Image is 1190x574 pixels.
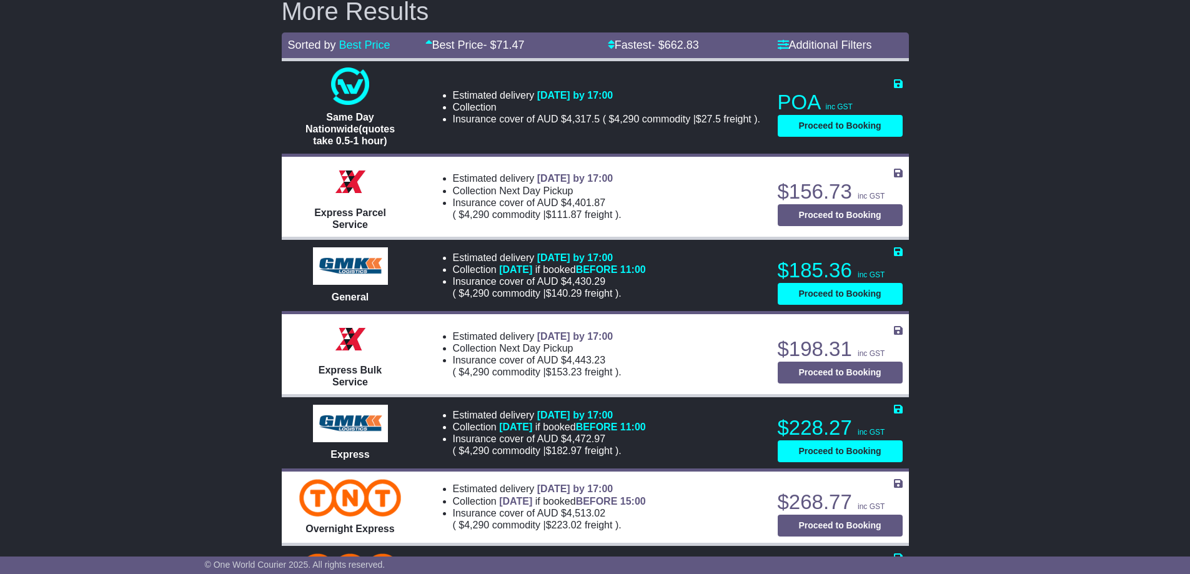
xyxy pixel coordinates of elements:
[778,440,903,462] button: Proceed to Booking
[499,264,645,275] span: if booked
[665,39,699,51] span: 662.83
[778,337,903,362] p: $198.31
[537,173,613,184] span: [DATE] by 17:00
[778,204,903,226] button: Proceed to Booking
[567,433,605,444] span: 4,472.97
[693,114,696,124] span: |
[778,490,903,515] p: $268.77
[606,114,754,124] span: $ $
[492,209,540,220] span: Commodity
[499,496,532,507] span: [DATE]
[778,515,903,537] button: Proceed to Booking
[858,349,885,358] span: inc GST
[576,496,618,507] span: BEFORE
[332,163,369,200] img: Border Express: Express Parcel Service
[537,331,613,342] span: [DATE] by 17:00
[585,288,612,299] span: Freight
[453,287,622,299] span: ( ).
[858,502,885,511] span: inc GST
[492,445,540,456] span: Commodity
[464,367,489,377] span: 4,290
[205,560,385,570] span: © One World Courier 2025. All rights reserved.
[330,449,369,460] span: Express
[453,495,763,507] li: Collection
[567,114,600,124] span: 4,317.5
[652,39,699,51] span: - $
[492,288,540,299] span: Commodity
[537,90,613,101] span: [DATE] by 17:00
[778,415,903,440] p: $228.27
[603,113,760,125] span: ( ).
[499,422,645,432] span: if booked
[567,355,605,365] span: 4,443.23
[453,252,763,264] li: Estimated delivery
[453,330,763,342] li: Estimated delivery
[453,342,763,354] li: Collection
[620,496,646,507] span: 15:00
[453,172,763,184] li: Estimated delivery
[453,197,606,209] span: Insurance cover of AUD $
[299,479,401,517] img: TNT Domestic: Overnight Express
[537,252,613,263] span: [DATE] by 17:00
[453,264,763,275] li: Collection
[537,410,613,420] span: [DATE] by 17:00
[492,520,540,530] span: Commodity
[778,258,903,283] p: $185.36
[453,483,763,495] li: Estimated delivery
[483,39,525,51] span: - $
[453,185,763,197] li: Collection
[497,39,525,51] span: 71.47
[620,422,646,432] span: 11:00
[543,367,546,377] span: |
[608,39,699,51] a: Fastest- $662.83
[456,445,615,456] span: $ $
[288,39,336,51] span: Sorted by
[456,209,615,220] span: $ $
[453,421,763,433] li: Collection
[585,520,612,530] span: Freight
[453,101,761,113] li: Collection
[543,520,546,530] span: |
[620,264,646,275] span: 11:00
[567,197,605,208] span: 4,401.87
[778,283,903,305] button: Proceed to Booking
[453,89,761,101] li: Estimated delivery
[858,270,885,279] span: inc GST
[552,288,582,299] span: 140.29
[858,428,885,437] span: inc GST
[778,362,903,383] button: Proceed to Booking
[499,186,573,196] span: Next Day Pickup
[778,90,903,115] p: POA
[585,367,612,377] span: Freight
[332,320,369,358] img: Border Express: Express Bulk Service
[723,114,751,124] span: Freight
[543,288,546,299] span: |
[499,264,532,275] span: [DATE]
[314,207,386,230] span: Express Parcel Service
[425,39,525,51] a: Best Price- $71.47
[567,276,605,287] span: 4,430.29
[778,179,903,204] p: $156.73
[576,264,618,275] span: BEFORE
[453,433,606,445] span: Insurance cover of AUD $
[552,367,582,377] span: 153.23
[305,523,394,534] span: Overnight Express
[332,292,369,302] span: General
[499,422,532,432] span: [DATE]
[537,483,613,494] span: [DATE] by 17:00
[456,288,615,299] span: $ $
[702,114,721,124] span: 27.5
[313,405,388,442] img: GMK Logistics: Express
[585,209,612,220] span: Freight
[499,343,573,354] span: Next Day Pickup
[614,114,639,124] span: 4,290
[464,209,489,220] span: 4,290
[826,102,853,111] span: inc GST
[576,422,618,432] span: BEFORE
[453,507,606,519] span: Insurance cover of AUD $
[552,445,582,456] span: 182.97
[585,445,612,456] span: Freight
[453,209,622,220] span: ( ).
[858,192,885,200] span: inc GST
[778,39,872,51] a: Additional Filters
